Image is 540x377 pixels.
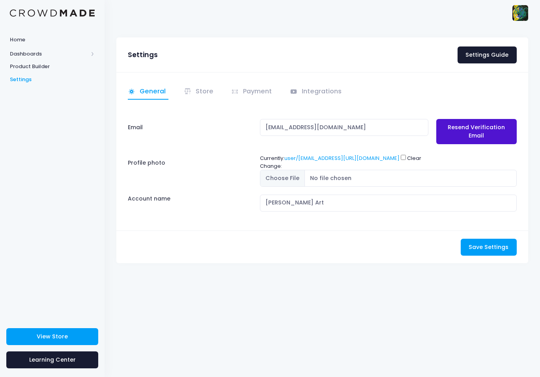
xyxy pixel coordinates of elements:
[10,9,95,17] img: Logo
[256,154,521,187] div: Currently: Change:
[231,84,275,100] a: Payment
[37,332,68,340] span: View Store
[469,243,508,251] span: Save Settings
[184,84,216,100] a: Store
[290,84,344,100] a: Integrations
[260,119,428,136] input: Email
[512,5,528,21] img: User
[6,351,98,368] a: Learning Center
[10,76,95,84] span: Settings
[6,328,98,345] a: View Store
[128,195,170,203] label: Account name
[10,63,95,71] span: Product Builder
[124,154,256,187] label: Profile photo
[284,154,400,162] a: user/[EMAIL_ADDRESS][URL][DOMAIN_NAME]
[458,46,517,63] a: Settings Guide
[10,36,95,44] span: Home
[128,119,143,136] label: Email
[128,51,158,59] h3: Settings
[407,154,421,162] label: Clear
[10,50,88,58] span: Dashboards
[436,119,517,144] a: Resend Verification Email
[29,356,76,364] span: Learning Center
[128,84,168,100] a: General
[461,239,517,256] button: Save Settings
